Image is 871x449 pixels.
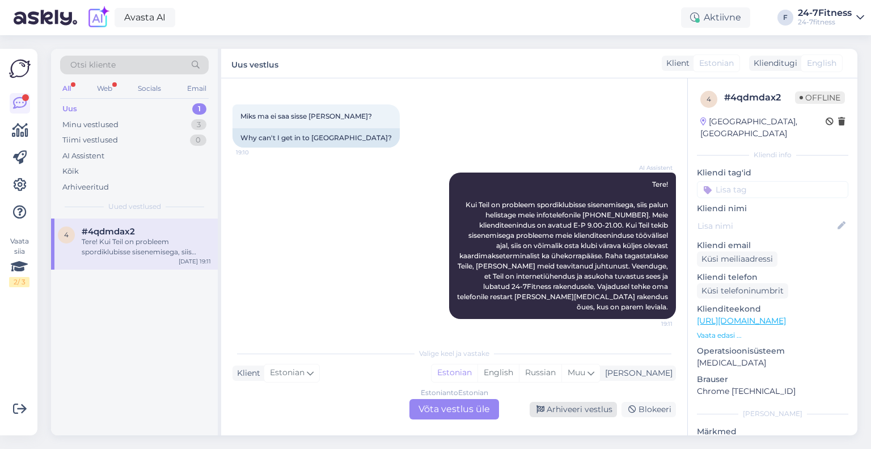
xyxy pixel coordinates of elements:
[232,367,260,379] div: Klient
[630,320,673,328] span: 19:11
[697,181,848,198] input: Lisa tag
[62,135,118,146] div: Tiimi vestlused
[82,237,211,257] div: Tere! Kui Teil on probleem spordiklubisse sisenemisega, siis palun helistage meie infotelefonile ...
[601,367,673,379] div: [PERSON_NAME]
[697,283,788,299] div: Küsi telefoninumbrit
[70,59,116,71] span: Otsi kliente
[697,271,848,283] p: Kliendi telefon
[530,402,617,417] div: Arhiveeri vestlus
[697,345,848,357] p: Operatsioonisüsteem
[795,91,845,104] span: Offline
[95,81,115,96] div: Web
[697,303,848,315] p: Klienditeekond
[185,81,209,96] div: Email
[82,226,135,237] span: #4qdmdax2
[749,57,797,69] div: Klienditugi
[630,163,673,172] span: AI Assistent
[568,367,585,377] span: Muu
[421,388,488,398] div: Estonian to Estonian
[700,116,826,140] div: [GEOGRAPHIC_DATA], [GEOGRAPHIC_DATA]
[697,203,848,215] p: Kliendi nimi
[777,10,793,26] div: F
[60,81,73,96] div: All
[115,8,175,27] a: Avasta AI
[9,236,29,287] div: Vaata siia
[136,81,163,96] div: Socials
[519,364,561,381] div: Russian
[62,182,109,193] div: Arhiveeritud
[457,180,670,311] span: Tere! Kui Teil on probleem spordiklubisse sisenemisega, siis palun helistage meie infotelefonile ...
[798,9,864,27] a: 24-7Fitness24-7fitness
[62,150,104,162] div: AI Assistent
[190,135,206,146] div: 0
[9,277,29,287] div: 2 / 3
[798,18,852,27] div: 24-7fitness
[699,57,734,69] span: Estonian
[9,58,31,79] img: Askly Logo
[236,148,278,157] span: 19:10
[697,167,848,179] p: Kliendi tag'id
[681,7,750,28] div: Aktiivne
[697,385,848,397] p: Chrome [TECHNICAL_ID]
[231,56,278,71] label: Uus vestlus
[179,257,211,266] div: [DATE] 19:11
[232,128,400,148] div: Why can't I get in to [GEOGRAPHIC_DATA]?
[798,9,852,18] div: 24-7Fitness
[697,409,848,419] div: [PERSON_NAME]
[191,119,206,131] div: 3
[697,251,777,267] div: Küsi meiliaadressi
[662,57,690,69] div: Klient
[477,364,519,381] div: English
[62,166,79,177] div: Kõik
[240,112,372,120] span: Miks ma ei saa sisse [PERSON_NAME]?
[697,150,848,160] div: Kliendi info
[270,367,305,379] span: Estonian
[621,402,676,417] div: Blokeeri
[697,220,835,232] input: Lisa nimi
[697,357,848,369] p: [MEDICAL_DATA]
[697,426,848,438] p: Märkmed
[192,103,206,115] div: 1
[432,364,477,381] div: Estonian
[697,374,848,385] p: Brauser
[108,202,161,212] span: Uued vestlused
[62,103,77,115] div: Uus
[86,6,110,30] img: explore-ai
[697,240,848,251] p: Kliendi email
[62,119,119,131] div: Minu vestlused
[64,230,69,239] span: 4
[807,57,836,69] span: English
[697,316,786,326] a: [URL][DOMAIN_NAME]
[409,399,499,419] div: Võta vestlus üle
[232,349,676,359] div: Valige keel ja vastake
[697,330,848,341] p: Vaata edasi ...
[724,91,795,104] div: # 4qdmdax2
[707,95,711,103] span: 4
